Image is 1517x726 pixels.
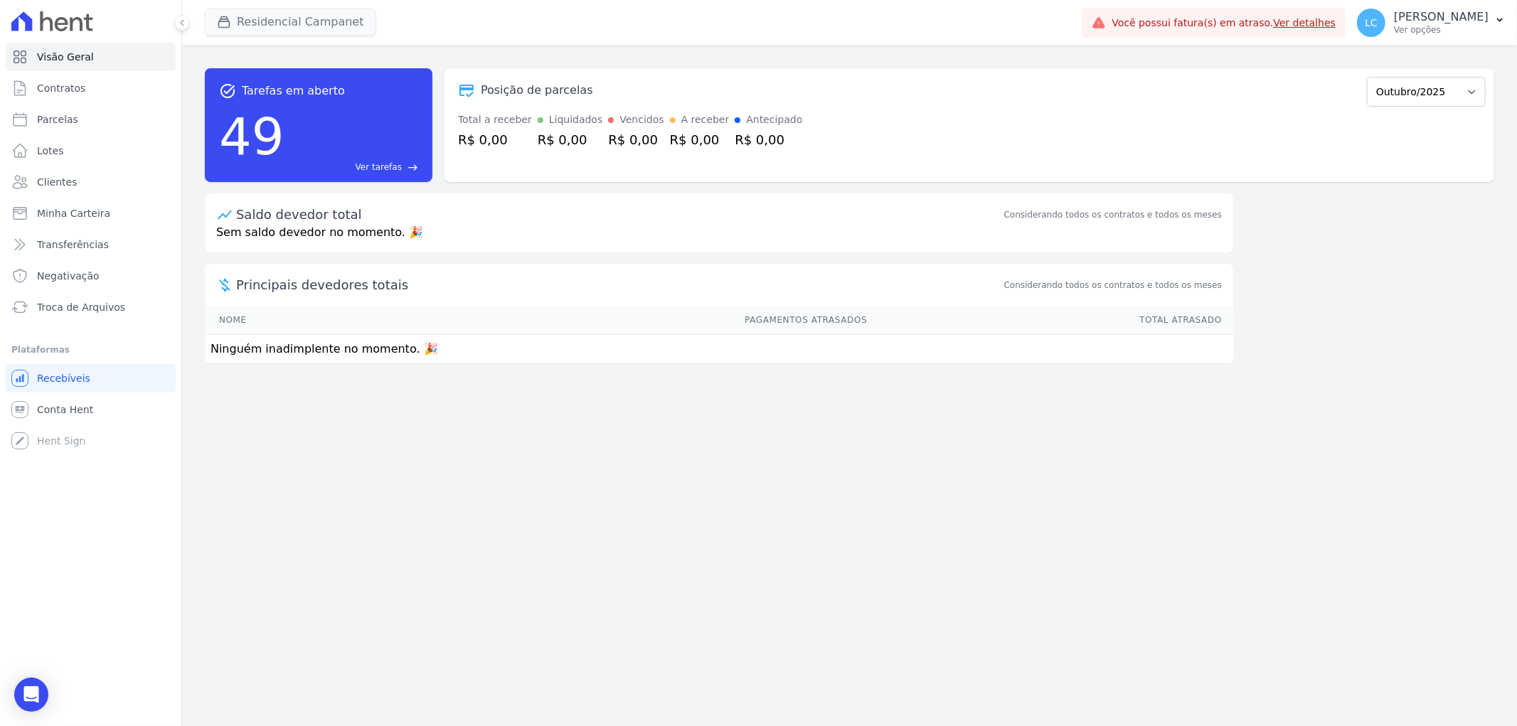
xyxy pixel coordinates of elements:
[1365,18,1378,28] span: LC
[458,112,532,127] div: Total a receber
[205,224,1233,252] p: Sem saldo devedor no momento. 🎉
[408,162,418,173] span: east
[37,112,78,127] span: Parcelas
[37,371,90,385] span: Recebíveis
[236,275,1001,294] span: Principais devedores totais
[1004,208,1222,221] div: Considerando todos os contratos e todos os meses
[37,81,85,95] span: Contratos
[681,112,730,127] div: A receber
[735,130,802,149] div: R$ 0,00
[619,112,664,127] div: Vencidos
[6,293,176,321] a: Troca de Arquivos
[37,50,94,64] span: Visão Geral
[6,168,176,196] a: Clientes
[6,262,176,290] a: Negativação
[356,161,402,174] span: Ver tarefas
[1394,10,1489,24] p: [PERSON_NAME]
[1274,17,1336,28] a: Ver detalhes
[6,230,176,259] a: Transferências
[549,112,603,127] div: Liquidados
[388,306,868,335] th: Pagamentos Atrasados
[37,144,64,158] span: Lotes
[6,43,176,71] a: Visão Geral
[868,306,1233,335] th: Total Atrasado
[6,137,176,165] a: Lotes
[6,105,176,134] a: Parcelas
[242,82,345,100] span: Tarefas em aberto
[205,306,388,335] th: Nome
[6,364,176,393] a: Recebíveis
[608,130,664,149] div: R$ 0,00
[1346,3,1517,43] button: LC [PERSON_NAME] Ver opções
[37,237,109,252] span: Transferências
[11,341,170,358] div: Plataformas
[37,300,125,314] span: Troca de Arquivos
[538,130,603,149] div: R$ 0,00
[1394,24,1489,36] p: Ver opções
[6,395,176,424] a: Conta Hent
[1004,279,1222,292] span: Considerando todos os contratos e todos os meses
[37,269,100,283] span: Negativação
[37,175,77,189] span: Clientes
[219,82,236,100] span: task_alt
[205,335,1233,364] td: Ninguém inadimplente no momento. 🎉
[219,100,284,174] div: 49
[458,130,532,149] div: R$ 0,00
[37,206,110,220] span: Minha Carteira
[205,9,376,36] button: Residencial Campanet
[746,112,802,127] div: Antecipado
[670,130,730,149] div: R$ 0,00
[6,74,176,102] a: Contratos
[14,678,48,712] div: Open Intercom Messenger
[6,199,176,228] a: Minha Carteira
[236,205,1001,224] div: Saldo devedor total
[481,82,593,99] div: Posição de parcelas
[1112,16,1336,31] span: Você possui fatura(s) em atraso.
[290,161,418,174] a: Ver tarefas east
[37,402,93,417] span: Conta Hent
